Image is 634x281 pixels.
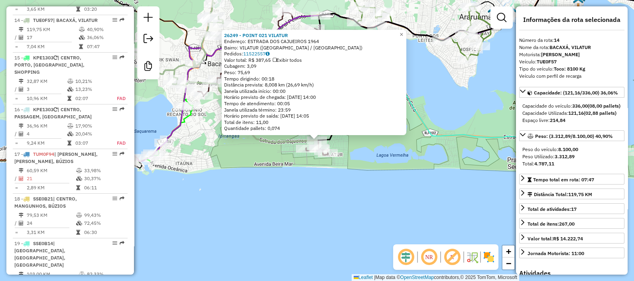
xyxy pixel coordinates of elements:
[76,176,82,181] i: % de utilização da cubagem
[528,250,584,257] div: Jornada Motorista: 11:00
[14,219,18,227] td: /
[26,26,79,33] td: 119,75 KM
[76,168,82,173] i: % de utilização do peso
[84,219,124,227] td: 72,45%
[84,175,124,183] td: 30,37%
[519,189,624,199] a: Distância Total:119,75 KM
[224,38,404,45] div: Endereço: ESTRADA DOS CAJUEIROS 1964
[14,17,98,23] span: 14 -
[14,228,18,236] td: =
[87,43,124,51] td: 07:47
[26,175,76,183] td: 21
[273,57,302,63] span: Exibir todos
[519,37,624,44] div: Número da rota:
[522,117,621,124] div: Espaço livre:
[75,130,108,138] td: 20,04%
[568,191,592,197] span: 119,75 KM
[224,63,404,69] div: Cubagem: 3,09
[76,213,82,218] i: % de utilização do peso
[140,10,156,28] a: Nova sessão e pesquisa
[519,174,624,185] a: Tempo total em rota: 07:47
[87,26,124,33] td: 40,90%
[584,110,616,116] strong: (02,88 pallets)
[112,196,117,201] em: Opções
[19,176,24,181] i: Total de Atividades
[224,82,404,88] div: Distância prevista: 8,008 km (26,69 km/h)
[14,106,92,120] span: 16 -
[75,139,108,147] td: 03:07
[14,175,18,183] td: /
[120,196,124,201] em: Rota exportada
[519,87,624,98] a: Capacidade: (121,16/336,00) 36,06%
[519,44,624,51] div: Nome da rota:
[67,79,73,84] i: % de utilização do peso
[554,66,585,72] strong: Toco: 8100 Kg
[14,130,18,138] td: /
[19,124,24,128] i: Distância Total
[26,270,79,278] td: 103,00 KM
[224,69,404,76] div: Peso: 75,69
[26,130,67,138] td: 4
[140,31,156,49] a: Exportar sessão
[528,191,592,198] div: Distância Total:
[519,16,624,24] h4: Informações da rota selecionada
[519,218,624,229] a: Total de itens:267,00
[519,51,624,58] div: Motorista:
[400,31,403,38] span: ×
[33,17,53,23] span: TUE0F57
[67,141,71,145] i: Tempo total em rota
[224,51,404,57] div: Pedidos:
[224,88,404,94] div: Janela utilizada início: 00:00
[555,153,575,159] strong: 3.312,89
[75,122,108,130] td: 17,90%
[76,221,82,226] i: % de utilização da cubagem
[528,220,575,228] div: Total de itens:
[224,45,404,51] div: Bairro: VILATUR ([GEOGRAPHIC_DATA] / [GEOGRAPHIC_DATA])
[112,151,117,156] em: Opções
[120,107,124,112] em: Rota exportada
[572,103,588,109] strong: 336,00
[84,228,124,236] td: 06:30
[33,55,53,61] span: KPE1303
[224,32,404,132] div: Tempo de atendimento: 00:05
[26,219,76,227] td: 24
[67,87,73,92] i: % de utilização da cubagem
[224,107,404,113] div: Janela utilizada término: 23:59
[26,228,76,236] td: 3,31 KM
[502,257,514,269] a: Zoom out
[26,94,67,102] td: 10,96 KM
[506,258,511,268] span: −
[558,146,578,152] strong: 8.100,00
[14,240,65,268] span: 19 -
[67,132,73,136] i: % de utilização da cubagem
[120,18,124,22] em: Rota exportada
[528,206,577,212] span: Total de atividades:
[67,96,71,101] i: Tempo total em rota
[519,248,624,258] a: Jornada Motorista: 11:00
[14,151,98,164] span: 17 -
[53,17,98,23] span: | BACAXÁ, VILATUR
[87,33,124,41] td: 36,06%
[519,143,624,171] div: Peso: (3.312,89/8.100,00) 40,90%
[84,211,124,219] td: 99,43%
[53,107,57,112] i: Veículo já utilizado nesta sessão
[549,44,591,50] strong: BACAXÁ, VILATUR
[19,87,24,92] i: Total de Atividades
[76,230,80,235] i: Tempo total em rota
[397,30,406,39] a: Close popup
[112,18,117,22] em: Opções
[14,5,18,13] td: =
[33,151,54,157] span: TUM0F94
[243,51,270,57] a: 11522557
[26,122,67,130] td: 36,96 KM
[79,44,83,49] i: Tempo total em rota
[522,146,578,152] span: Peso do veículo:
[26,33,79,41] td: 17
[519,58,624,65] div: Veículo:
[33,240,53,246] span: SSE0B14
[396,248,415,267] span: Ocultar deslocamento
[482,251,495,263] img: Exibir/Ocultar setores
[224,125,404,132] div: Quantidade pallets: 0,074
[535,133,613,139] span: Peso: (3.312,89/8.100,00) 40,90%
[79,27,85,32] i: % de utilização do peso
